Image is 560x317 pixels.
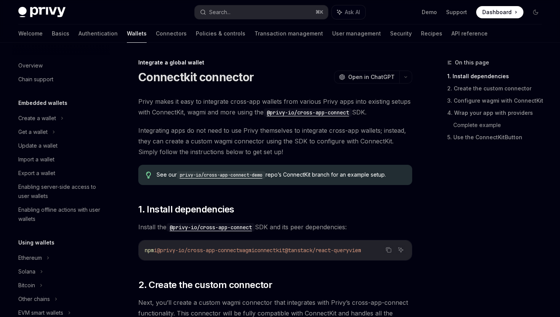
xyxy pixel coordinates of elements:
a: Export a wallet [12,166,110,180]
span: @privy-io/cross-app-connect [157,247,239,254]
a: 4. Wrap your app with providers [447,107,548,119]
span: Ask AI [345,8,360,16]
span: wagmi [239,247,254,254]
a: Security [390,24,412,43]
span: 1. Install dependencies [138,203,234,216]
button: Ask AI [396,245,406,255]
button: Copy the contents from the code block [384,245,394,255]
div: Get a wallet [18,127,48,137]
a: Basics [52,24,69,43]
span: @tanstack/react-query [285,247,349,254]
div: Create a wallet [18,114,56,123]
a: Enabling offline actions with user wallets [12,203,110,226]
a: Support [446,8,467,16]
div: Bitcoin [18,281,35,290]
a: Wallets [127,24,147,43]
span: ⌘ K [315,9,323,15]
span: Integrating apps do not need to use Privy themselves to integrate cross-app wallets; instead, the... [138,125,412,157]
div: Solana [18,267,35,276]
a: Demo [422,8,437,16]
a: @privy-io/cross-app-connect [264,108,352,116]
a: 1. Install dependencies [447,70,548,82]
a: Policies & controls [196,24,245,43]
span: i [154,247,157,254]
div: Import a wallet [18,155,54,164]
span: connectkit [254,247,285,254]
a: Overview [12,59,110,72]
a: Recipes [421,24,442,43]
a: @privy-io/cross-app-connect [166,223,255,231]
a: 2. Create the custom connector [447,82,548,95]
a: Enabling server-side access to user wallets [12,180,110,203]
a: Update a wallet [12,139,110,153]
img: dark logo [18,7,66,18]
div: Overview [18,61,43,70]
div: Other chains [18,294,50,304]
a: Authentication [78,24,118,43]
a: 3. Configure wagmi with ConnectKit [447,95,548,107]
div: Integrate a global wallet [138,59,412,66]
div: Update a wallet [18,141,58,150]
span: On this page [455,58,489,67]
div: Chain support [18,75,53,84]
div: Export a wallet [18,169,55,178]
a: Transaction management [254,24,323,43]
h1: Connectkit connector [138,70,254,84]
a: API reference [451,24,488,43]
button: Toggle dark mode [530,6,542,18]
span: viem [349,247,361,254]
h5: Embedded wallets [18,98,67,108]
div: Ethereum [18,253,42,262]
a: Complete example [453,119,548,131]
a: Connectors [156,24,187,43]
a: Chain support [12,72,110,86]
span: Open in ChatGPT [348,73,395,81]
a: Dashboard [476,6,523,18]
a: User management [332,24,381,43]
span: Dashboard [482,8,512,16]
button: Ask AI [332,5,365,19]
button: Open in ChatGPT [334,71,399,84]
div: Enabling server-side access to user wallets [18,182,105,201]
a: privy-io/cross-app-connect-demo [177,171,266,178]
span: npm [145,247,154,254]
div: Enabling offline actions with user wallets [18,205,105,224]
code: @privy-io/cross-app-connect [264,108,352,117]
h5: Using wallets [18,238,54,247]
span: Privy makes it easy to integrate cross-app wallets from various Privy apps into existing setups w... [138,96,412,117]
a: 5. Use the ConnectKitButton [447,131,548,143]
a: Import a wallet [12,153,110,166]
span: See our repo’s ConnectKit branch for an example setup. [157,171,405,179]
svg: Tip [146,172,151,179]
span: 2. Create the custom connector [138,279,272,291]
button: Search...⌘K [195,5,328,19]
a: Welcome [18,24,43,43]
code: privy-io/cross-app-connect-demo [177,171,266,179]
div: Search... [209,8,230,17]
span: Install the SDK and its peer dependencies: [138,222,412,232]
